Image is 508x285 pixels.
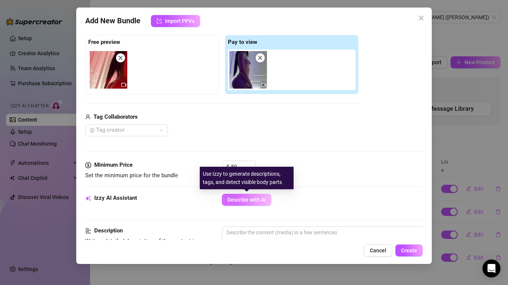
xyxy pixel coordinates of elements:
[94,227,123,234] strong: Description
[151,15,200,27] button: Import PPVs
[415,12,427,24] button: Close
[93,113,138,120] strong: Tag Collaborators
[418,15,424,21] span: close
[85,226,91,235] span: align-left
[364,244,392,256] button: Cancel
[200,167,294,189] div: Use Izzy to generate descriptions, tags, and detect visible body parts
[88,39,120,45] strong: Free preview
[228,197,266,203] span: Describe with AI
[395,244,423,256] button: Create
[94,161,133,168] strong: Minimum Price
[85,238,197,280] span: Write a detailed description of the content in a few sentences. Avoid vague or implied descriptio...
[157,18,162,24] span: import
[94,195,137,201] strong: Izzy AI Assistant
[370,247,386,253] span: Cancel
[118,55,123,60] span: close
[258,55,263,60] span: close
[229,51,267,89] img: media
[401,247,417,253] span: Create
[261,82,266,87] span: video-camera
[121,82,127,87] span: video-camera
[85,172,178,179] span: Set the minimum price for the bundle
[228,39,257,45] strong: Pay to view
[222,194,271,206] button: Describe with AI
[85,161,91,170] span: dollar
[85,113,90,122] span: user
[90,51,127,89] img: media
[482,259,500,277] div: Open Intercom Messenger
[165,18,194,24] span: Import PPVs
[415,15,427,21] span: Close
[85,15,140,27] span: Add New Bundle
